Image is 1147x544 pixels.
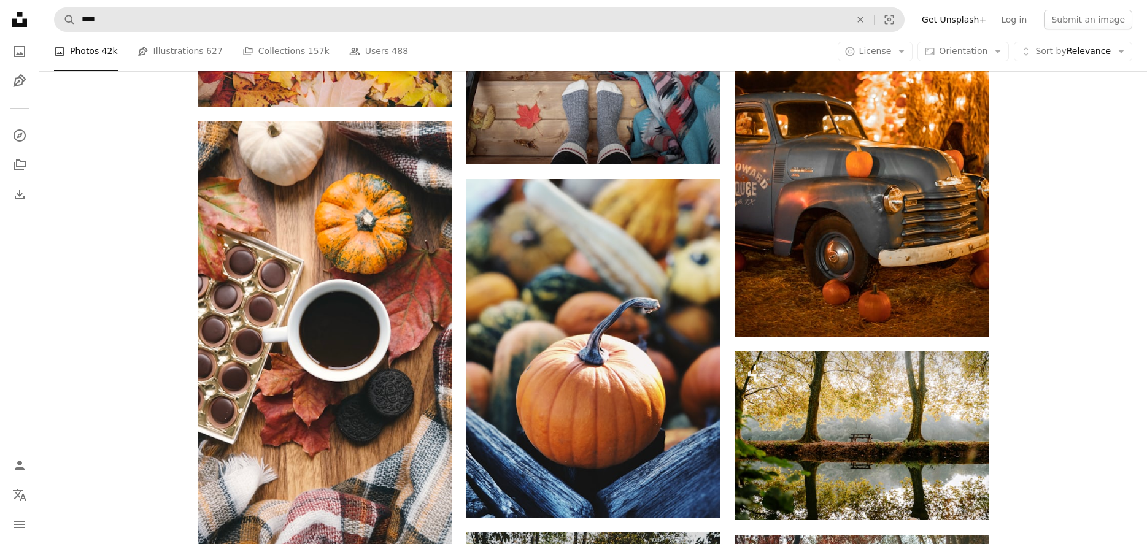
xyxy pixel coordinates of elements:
a: white ceramic cup with coffee [198,341,452,352]
span: 627 [206,45,223,58]
a: Download History [7,182,32,207]
a: Log in [994,10,1034,29]
button: Language [7,483,32,507]
form: Find visuals sitewide [54,7,905,32]
a: Log in / Sign up [7,453,32,478]
a: Illustrations 627 [137,32,223,71]
button: Sort byRelevance [1014,42,1132,61]
a: a bench sitting in the middle of a forest next to a lake [735,430,988,441]
span: 157k [308,45,330,58]
a: Collections [7,153,32,177]
a: Collections 157k [242,32,330,71]
button: Orientation [917,42,1009,61]
button: License [838,42,913,61]
a: Illustrations [7,69,32,93]
a: Get Unsplash+ [914,10,994,29]
button: Menu [7,512,32,537]
a: Home — Unsplash [7,7,32,34]
a: focus photography of pumpkin [466,342,720,353]
span: Sort by [1035,46,1066,56]
button: Submit an image [1044,10,1132,29]
span: 488 [392,45,408,58]
span: Orientation [939,46,987,56]
a: Users 488 [349,32,408,71]
img: a bench sitting in the middle of a forest next to a lake [735,351,988,520]
a: Explore [7,123,32,148]
a: vintage white and brown car [735,140,988,151]
a: Photos [7,39,32,64]
button: Search Unsplash [55,8,75,31]
img: focus photography of pumpkin [466,179,720,517]
button: Clear [847,8,874,31]
span: Relevance [1035,45,1111,58]
span: License [859,46,892,56]
a: person wearing gray sock standing on stairs [466,74,720,85]
button: Visual search [875,8,904,31]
